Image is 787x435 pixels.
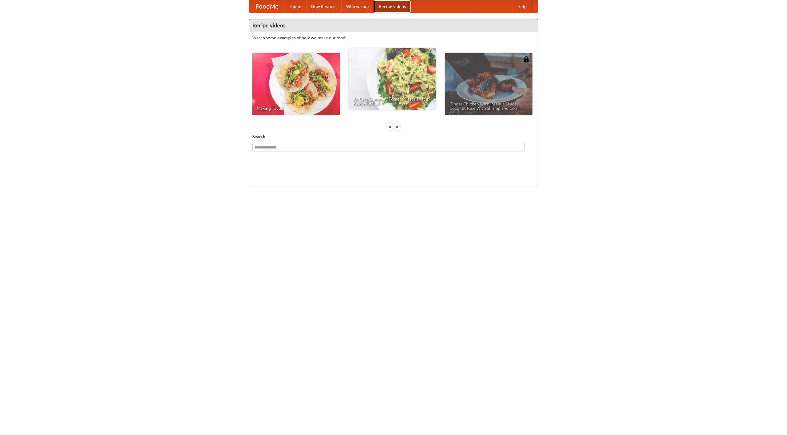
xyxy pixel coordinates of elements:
span: An Easy, Summery Tomato Pasta That's Ready for Fall [353,97,432,105]
a: Making Tacos [252,53,340,115]
a: An Easy, Summery Tomato Pasta That's Ready for Fall [349,48,436,110]
a: Who we are [341,0,374,13]
span: Making Tacos [257,106,335,110]
h4: Recipe videos [249,19,538,32]
div: » [394,123,400,130]
img: 483408.png [523,56,529,62]
p: Watch some examples of how we make our food! [252,35,535,41]
a: Home [285,0,306,13]
a: Help [512,0,532,13]
h5: Search [252,133,535,140]
div: « [387,123,393,130]
a: FoodMe [249,0,285,13]
a: Recipe videos [374,0,411,13]
a: How it works [306,0,341,13]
